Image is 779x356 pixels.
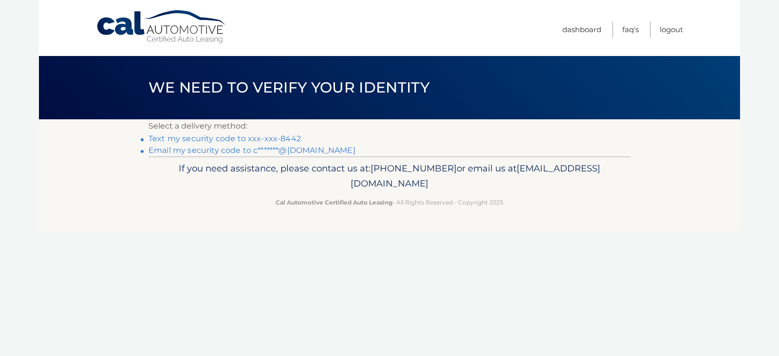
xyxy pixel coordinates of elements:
[148,134,301,143] a: Text my security code to xxx-xxx-8442
[148,146,355,155] a: Email my security code to c*******@[DOMAIN_NAME]
[148,78,429,96] span: We need to verify your identity
[155,197,624,207] p: - All Rights Reserved - Copyright 2025
[155,161,624,192] p: If you need assistance, please contact us at: or email us at
[562,21,601,37] a: Dashboard
[96,10,227,44] a: Cal Automotive
[148,119,631,133] p: Select a delivery method:
[276,199,392,206] strong: Cal Automotive Certified Auto Leasing
[660,21,683,37] a: Logout
[371,163,457,174] span: [PHONE_NUMBER]
[622,21,639,37] a: FAQ's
